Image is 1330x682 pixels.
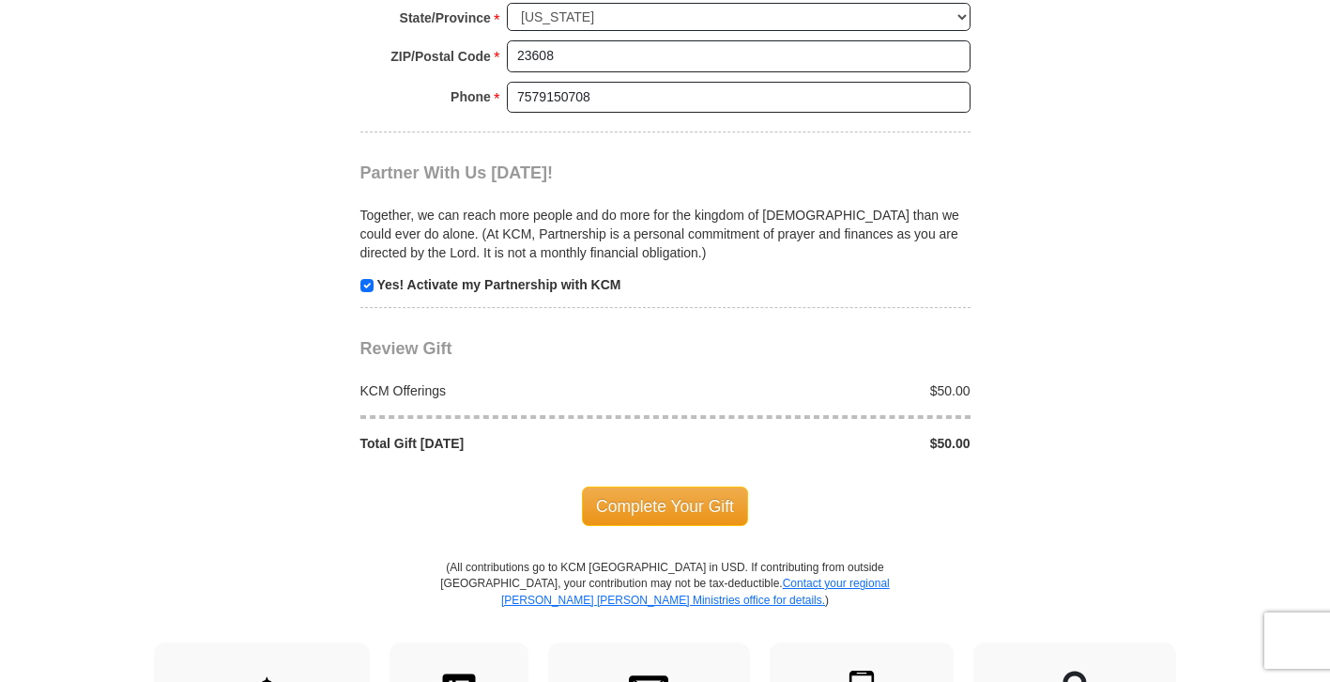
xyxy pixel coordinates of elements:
[400,5,491,31] strong: State/Province
[350,434,665,453] div: Total Gift [DATE]
[360,206,971,262] p: Together, we can reach more people and do more for the kingdom of [DEMOGRAPHIC_DATA] than we coul...
[501,577,890,606] a: Contact your regional [PERSON_NAME] [PERSON_NAME] Ministries office for details.
[582,487,748,526] span: Complete Your Gift
[451,84,491,110] strong: Phone
[665,434,981,453] div: $50.00
[390,43,491,70] strong: ZIP/Postal Code
[360,163,554,182] span: Partner With Us [DATE]!
[665,381,981,400] div: $50.00
[350,381,665,400] div: KCM Offerings
[440,560,891,642] p: (All contributions go to KCM [GEOGRAPHIC_DATA] in USD. If contributing from outside [GEOGRAPHIC_D...
[376,277,620,292] strong: Yes! Activate my Partnership with KCM
[360,339,452,358] span: Review Gift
